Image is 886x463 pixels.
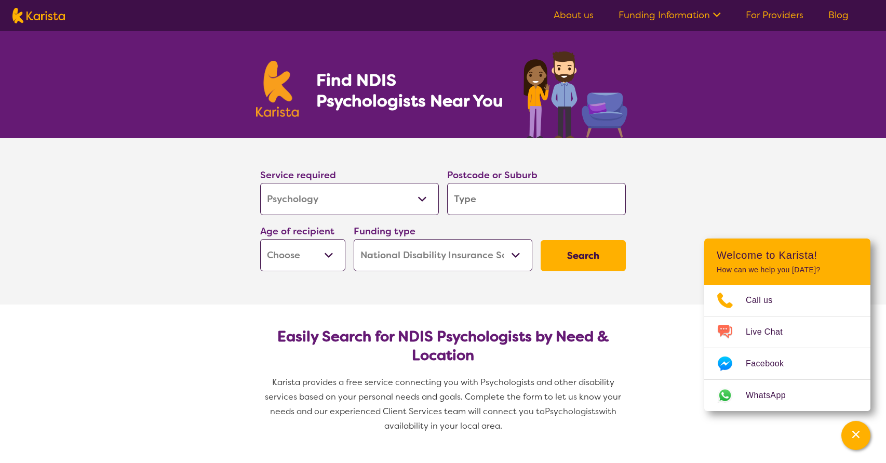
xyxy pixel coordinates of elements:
a: Web link opens in a new tab. [704,380,870,411]
span: Call us [746,293,785,308]
span: Karista provides a free service connecting you with Psychologists and other disability services b... [265,377,623,417]
label: Funding type [354,225,415,237]
span: Live Chat [746,324,795,340]
a: For Providers [746,9,803,21]
a: About us [554,9,594,21]
span: Psychologists [545,406,599,417]
label: Age of recipient [260,225,334,237]
label: Service required [260,169,336,181]
p: How can we help you [DATE]? [717,266,858,274]
a: Funding Information [619,9,721,21]
input: Type [447,183,626,215]
span: Facebook [746,356,796,372]
div: Channel Menu [704,239,870,411]
h2: Welcome to Karista! [717,249,858,261]
button: Channel Menu [841,421,870,450]
h1: Find NDIS Psychologists Near You [316,70,508,111]
label: Postcode or Suburb [447,169,538,181]
img: psychology [520,47,630,138]
button: Search [541,240,626,271]
ul: Choose channel [704,285,870,411]
h2: Easily Search for NDIS Psychologists by Need & Location [269,327,617,365]
span: WhatsApp [746,388,798,403]
a: Blog [828,9,849,21]
img: Karista logo [12,8,65,23]
img: Karista logo [256,61,299,117]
